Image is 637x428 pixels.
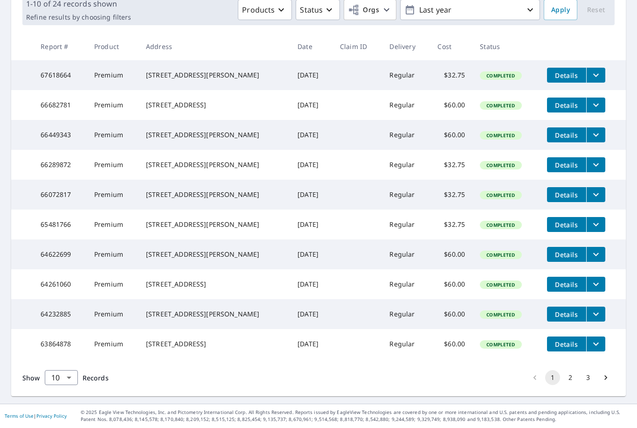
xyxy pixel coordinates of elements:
button: detailsBtn-67618664 [547,68,586,83]
button: Go to page 3 [581,371,595,386]
td: Premium [87,61,138,91]
span: Orgs [348,5,379,16]
td: $60.00 [430,240,472,270]
span: Details [553,281,581,289]
th: Claim ID [332,33,382,61]
span: Completed [481,312,520,318]
th: Status [472,33,539,61]
td: Premium [87,270,138,300]
td: Premium [87,180,138,210]
th: Date [290,33,332,61]
button: Go to next page [598,371,613,386]
button: filesDropdownBtn-66682781 [586,98,605,113]
td: Regular [382,61,430,91]
span: Completed [481,282,520,288]
p: Status [300,5,323,16]
td: 64261060 [33,270,87,300]
button: detailsBtn-65481766 [547,218,586,232]
div: [STREET_ADDRESS][PERSON_NAME] [146,310,283,319]
button: detailsBtn-66682781 [547,98,586,113]
button: filesDropdownBtn-64261060 [586,277,605,292]
td: $32.75 [430,61,472,91]
button: detailsBtn-64261060 [547,277,586,292]
button: filesDropdownBtn-67618664 [586,68,605,83]
td: 66072817 [33,180,87,210]
div: Show 10 records [45,371,78,386]
button: filesDropdownBtn-66289872 [586,158,605,173]
td: $60.00 [430,330,472,359]
span: Details [553,71,581,80]
div: [STREET_ADDRESS][PERSON_NAME] [146,131,283,140]
span: Apply [551,5,570,16]
td: Premium [87,330,138,359]
td: $60.00 [430,270,472,300]
th: Product [87,33,138,61]
span: Completed [481,192,520,199]
div: [STREET_ADDRESS] [146,101,283,110]
a: Terms of Use [5,413,34,420]
div: [STREET_ADDRESS][PERSON_NAME] [146,220,283,230]
button: filesDropdownBtn-63864878 [586,337,605,352]
td: $60.00 [430,300,472,330]
span: Completed [481,342,520,348]
div: [STREET_ADDRESS][PERSON_NAME] [146,161,283,170]
td: Regular [382,120,430,150]
span: Completed [481,103,520,109]
button: page 1 [545,371,560,386]
div: [STREET_ADDRESS][PERSON_NAME] [146,190,283,200]
span: Details [553,310,581,319]
button: detailsBtn-66449343 [547,128,586,143]
span: Completed [481,222,520,229]
span: Details [553,191,581,200]
button: filesDropdownBtn-66449343 [586,128,605,143]
th: Delivery [382,33,430,61]
td: [DATE] [290,270,332,300]
td: Premium [87,91,138,120]
div: [STREET_ADDRESS] [146,280,283,289]
td: Premium [87,150,138,180]
td: Regular [382,240,430,270]
td: Regular [382,270,430,300]
button: filesDropdownBtn-64622699 [586,247,605,262]
td: Regular [382,180,430,210]
div: [STREET_ADDRESS] [146,340,283,349]
span: Details [553,161,581,170]
td: 66289872 [33,150,87,180]
td: 66449343 [33,120,87,150]
span: Details [553,131,581,140]
p: © 2025 Eagle View Technologies, Inc. and Pictometry International Corp. All Rights Reserved. Repo... [81,409,632,423]
td: 67618664 [33,61,87,91]
p: Products [242,5,275,16]
td: Premium [87,120,138,150]
span: Completed [481,162,520,169]
td: [DATE] [290,180,332,210]
td: Premium [87,300,138,330]
td: Premium [87,210,138,240]
button: filesDropdownBtn-66072817 [586,188,605,203]
th: Cost [430,33,472,61]
p: Last year [415,2,525,19]
span: Details [553,251,581,260]
td: 65481766 [33,210,87,240]
td: $60.00 [430,120,472,150]
p: Refine results by choosing filters [26,14,131,22]
td: [DATE] [290,300,332,330]
span: Show [22,374,40,383]
button: filesDropdownBtn-65481766 [586,218,605,232]
td: 64622699 [33,240,87,270]
span: Details [553,101,581,110]
button: detailsBtn-64622699 [547,247,586,262]
td: Regular [382,91,430,120]
td: 64232885 [33,300,87,330]
th: Report # [33,33,87,61]
td: $32.75 [430,150,472,180]
p: | [5,414,67,419]
td: Regular [382,300,430,330]
td: [DATE] [290,61,332,91]
td: $60.00 [430,91,472,120]
span: Details [553,221,581,230]
button: detailsBtn-66289872 [547,158,586,173]
button: detailsBtn-66072817 [547,188,586,203]
nav: pagination navigation [526,371,615,386]
td: Premium [87,240,138,270]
